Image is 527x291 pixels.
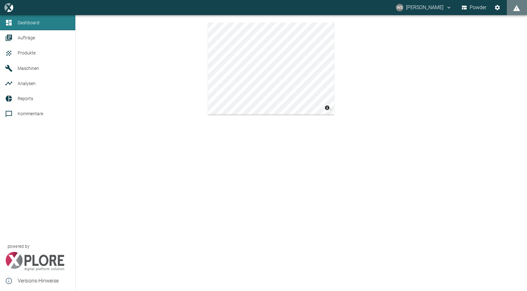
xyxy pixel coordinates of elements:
[4,3,13,12] img: logo
[18,277,70,285] span: Versions-Hinweise
[65,66,70,71] a: new /machines
[18,66,39,71] span: Maschinen
[460,2,488,13] button: Powder
[18,96,33,101] span: Reports
[208,23,334,115] canvas: Map
[18,20,39,25] span: Dashboard
[18,111,43,116] span: Kommentare
[65,81,70,86] a: new /analyses/list/0
[18,81,36,86] span: Analysen
[18,35,35,40] span: Aufträge
[18,50,36,55] span: Produkte
[396,4,403,11] div: WS
[8,243,29,249] span: powered by
[492,2,503,13] button: Einstellungen
[395,2,453,13] button: wolfgang.schneider@kansaihelios-cws.de
[5,252,65,271] img: Xplore Logo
